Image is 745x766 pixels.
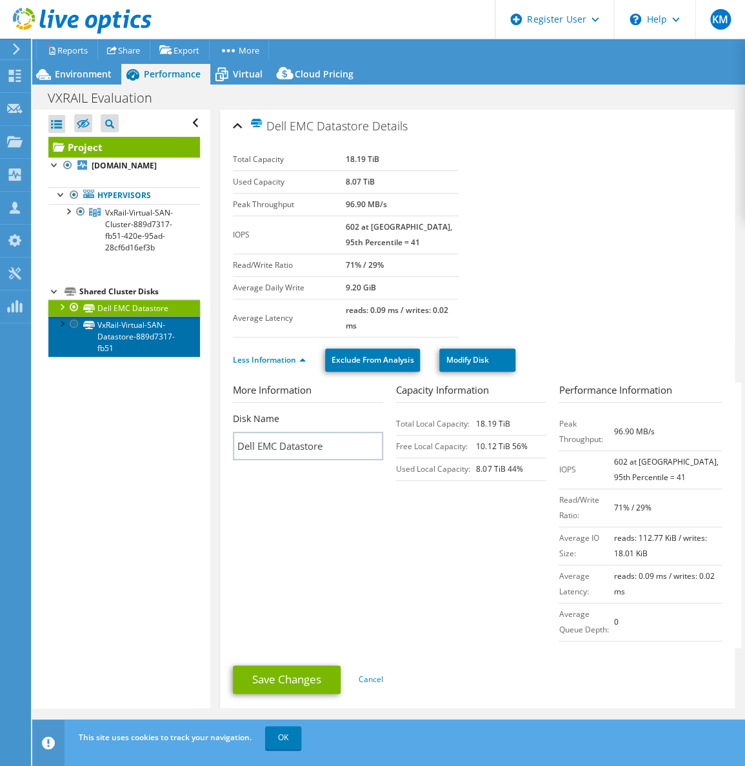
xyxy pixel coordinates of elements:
[295,68,353,80] span: Cloud Pricing
[105,207,173,253] span: VxRail-Virtual-SAN-Cluster-889d7317-fb51-420e-95ad-28cf6d16ef3b
[613,502,651,513] b: 71% / 29%
[559,412,613,450] td: Peak Throughput:
[209,40,269,60] a: More
[55,68,112,80] span: Environment
[36,40,98,60] a: Reports
[613,532,706,559] b: reads: 112.77 KiB / writes: 18.01 KiB
[346,199,387,210] b: 96.90 MB/s
[233,312,345,325] label: Average Latency
[476,441,527,452] b: 10.12 TiB 56%
[233,383,383,403] h3: More Information
[476,418,510,429] b: 18.19 TiB
[79,284,200,299] div: Shared Cluster Disks
[233,665,341,694] a: Save Changes
[396,435,476,458] td: Free Local Capacity:
[396,383,546,403] h3: Capacity Information
[233,198,345,211] label: Peak Throughput
[559,603,613,641] td: Average Queue Depth:
[79,732,252,743] span: This site uses cookies to track your navigation.
[233,354,306,365] a: Less Information
[233,281,345,294] label: Average Daily Write
[48,204,200,256] a: VxRail-Virtual-SAN-Cluster-889d7317-fb51-420e-95ad-28cf6d16ef3b
[48,137,200,157] a: Project
[48,299,200,316] a: Dell EMC Datastore
[559,450,613,489] td: IOPS
[613,456,718,483] b: 602 at [GEOGRAPHIC_DATA], 95th Percentile = 41
[346,221,452,248] b: 602 at [GEOGRAPHIC_DATA], 95th Percentile = 41
[325,348,420,372] a: Exclude From Analysis
[346,305,448,331] b: reads: 0.09 ms / writes: 0.02 ms
[613,616,618,627] b: 0
[396,412,476,435] td: Total Local Capacity:
[613,570,714,597] b: reads: 0.09 ms / writes: 0.02 ms
[42,91,172,105] h1: VXRAIL Evaluation
[346,259,384,270] b: 71% / 29%
[613,426,654,437] b: 96.90 MB/s
[150,40,210,60] a: Export
[92,160,157,171] b: [DOMAIN_NAME]
[476,463,522,474] b: 8.07 TiB 44%
[396,458,476,480] td: Used Local Capacity:
[48,157,200,174] a: [DOMAIN_NAME]
[559,527,613,565] td: Average IO Size:
[233,259,345,272] label: Read/Write Ratio
[346,154,379,165] b: 18.19 TiB
[97,40,150,60] a: Share
[48,187,200,204] a: Hypervisors
[359,674,383,685] a: Cancel
[233,228,345,241] label: IOPS
[265,726,301,749] a: OK
[233,68,263,80] span: Virtual
[346,176,375,187] b: 8.07 TiB
[233,176,345,188] label: Used Capacity
[439,348,515,372] a: Modify Disk
[710,9,731,30] span: KM
[144,68,201,80] span: Performance
[233,153,345,166] label: Total Capacity
[346,282,376,293] b: 9.20 GiB
[559,383,722,403] h3: Performance Information
[559,489,613,527] td: Read/Write Ratio:
[630,14,641,25] svg: \n
[250,118,369,133] span: Dell EMC Datastore
[48,316,200,356] a: VxRail-Virtual-SAN-Datastore-889d7317-fb51
[559,565,613,603] td: Average Latency:
[372,118,408,134] span: Details
[233,412,279,425] label: Disk Name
